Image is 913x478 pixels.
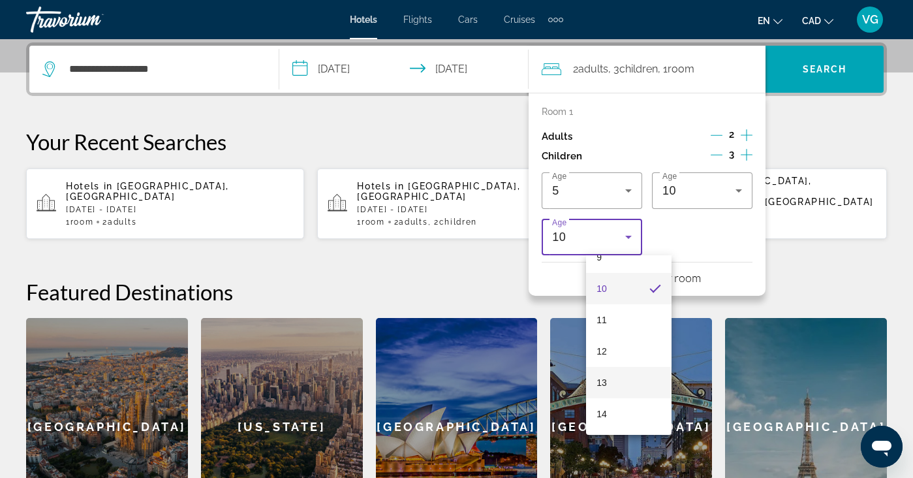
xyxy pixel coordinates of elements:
span: 9 [596,249,602,265]
span: 12 [596,343,607,359]
mat-option: 10 years old [586,273,672,304]
mat-option: 13 years old [586,367,672,398]
mat-option: 14 years old [586,398,672,430]
mat-option: 9 years old [586,242,672,273]
span: 11 [596,312,607,328]
mat-option: 11 years old [586,304,672,336]
span: 13 [596,375,607,390]
mat-option: 15 years old [586,430,672,461]
mat-option: 12 years old [586,336,672,367]
span: 14 [596,406,607,422]
iframe: Button to launch messaging window [861,426,903,468]
span: 10 [596,281,607,296]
